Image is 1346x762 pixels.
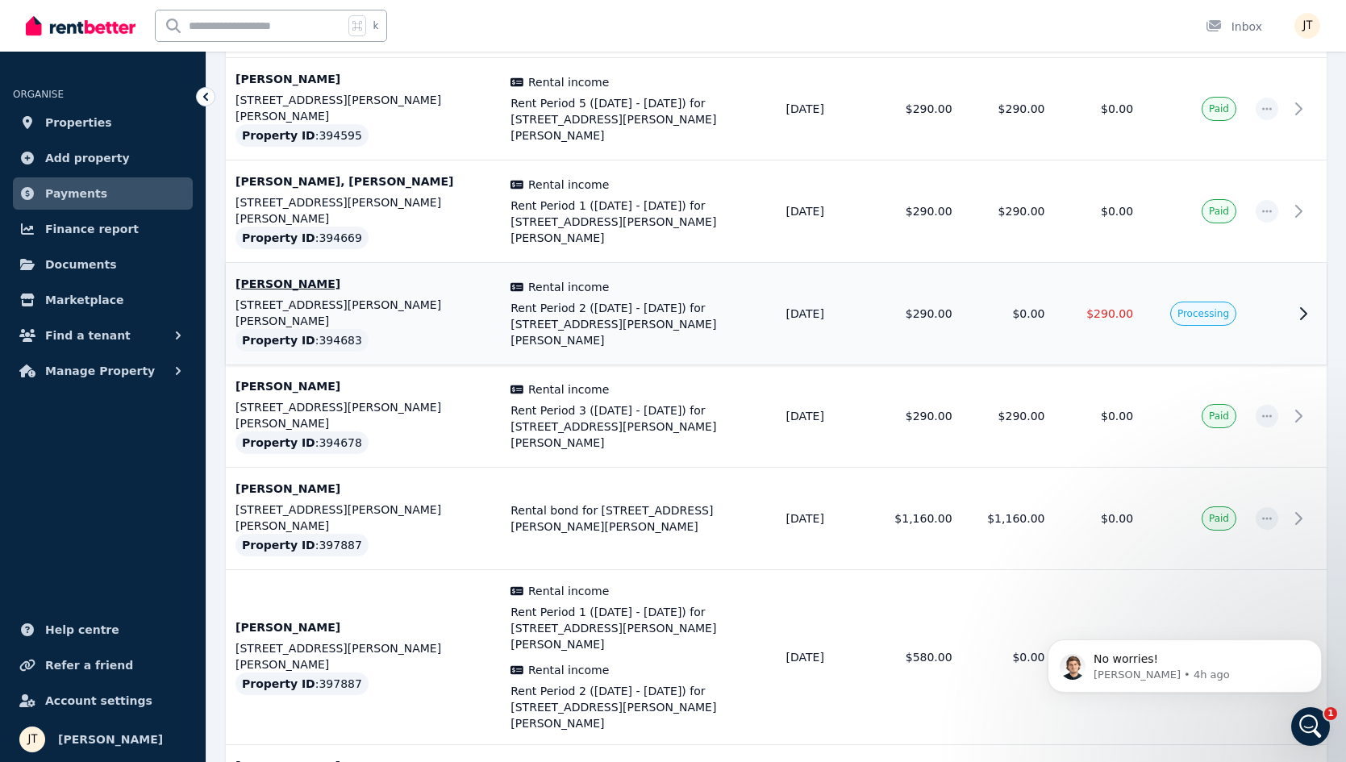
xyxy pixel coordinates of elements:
[235,92,491,124] p: [STREET_ADDRESS][PERSON_NAME][PERSON_NAME]
[235,276,491,292] p: [PERSON_NAME]
[962,468,1055,570] td: $1,160.00
[510,604,766,652] span: Rent Period 1 ([DATE] - [DATE]) for [STREET_ADDRESS][PERSON_NAME][PERSON_NAME]
[235,173,491,189] p: [PERSON_NAME], [PERSON_NAME]
[235,672,369,695] div: : 397887
[510,95,766,144] span: Rent Period 5 ([DATE] - [DATE]) for [STREET_ADDRESS][PERSON_NAME][PERSON_NAME]
[777,160,869,263] td: [DATE]
[1101,205,1133,218] span: $0.00
[962,58,1055,160] td: $290.00
[45,148,130,168] span: Add property
[1294,13,1320,39] img: Jamie Taylor
[510,300,766,348] span: Rent Period 2 ([DATE] - [DATE]) for [STREET_ADDRESS][PERSON_NAME][PERSON_NAME]
[1086,307,1133,320] span: $290.00
[510,198,766,246] span: Rent Period 1 ([DATE] - [DATE]) for [STREET_ADDRESS][PERSON_NAME][PERSON_NAME]
[242,676,315,692] span: Property ID
[242,537,315,553] span: Property ID
[962,263,1055,365] td: $0.00
[13,213,193,245] a: Finance report
[13,177,193,210] a: Payments
[1291,707,1330,746] iframe: Intercom live chat
[45,691,152,710] span: Account settings
[235,619,491,635] p: [PERSON_NAME]
[869,263,962,365] td: $290.00
[528,662,609,678] span: Rental income
[777,468,869,570] td: [DATE]
[235,481,491,497] p: [PERSON_NAME]
[235,502,491,534] p: [STREET_ADDRESS][PERSON_NAME][PERSON_NAME]
[777,365,869,468] td: [DATE]
[962,160,1055,263] td: $290.00
[235,71,491,87] p: [PERSON_NAME]
[235,297,491,329] p: [STREET_ADDRESS][PERSON_NAME][PERSON_NAME]
[13,89,64,100] span: ORGANISE
[45,113,112,132] span: Properties
[510,502,766,535] span: Rental bond for [STREET_ADDRESS][PERSON_NAME][PERSON_NAME]
[45,219,139,239] span: Finance report
[1101,512,1133,525] span: $0.00
[45,656,133,675] span: Refer a friend
[1209,410,1229,423] span: Paid
[235,227,369,249] div: : 394669
[45,620,119,639] span: Help centre
[26,14,135,38] img: RentBetter
[235,329,369,352] div: : 394683
[869,570,962,745] td: $580.00
[777,570,869,745] td: [DATE]
[528,583,609,599] span: Rental income
[777,263,869,365] td: [DATE]
[235,640,491,672] p: [STREET_ADDRESS][PERSON_NAME][PERSON_NAME]
[528,279,609,295] span: Rental income
[45,361,155,381] span: Manage Property
[235,194,491,227] p: [STREET_ADDRESS][PERSON_NAME][PERSON_NAME]
[13,614,193,646] a: Help centre
[45,255,117,274] span: Documents
[235,399,491,431] p: [STREET_ADDRESS][PERSON_NAME][PERSON_NAME]
[869,58,962,160] td: $290.00
[13,649,193,681] a: Refer a friend
[1101,102,1133,115] span: $0.00
[13,284,193,316] a: Marketplace
[1023,606,1346,718] iframe: Intercom notifications message
[235,124,369,147] div: : 394595
[510,683,766,731] span: Rent Period 2 ([DATE] - [DATE]) for [STREET_ADDRESS][PERSON_NAME][PERSON_NAME]
[45,290,123,310] span: Marketplace
[19,727,45,752] img: Jamie Taylor
[1209,102,1229,115] span: Paid
[13,685,193,717] a: Account settings
[242,332,315,348] span: Property ID
[235,431,369,454] div: : 394678
[45,326,131,345] span: Find a tenant
[45,184,107,203] span: Payments
[373,19,378,32] span: k
[869,365,962,468] td: $290.00
[235,378,491,394] p: [PERSON_NAME]
[869,468,962,570] td: $1,160.00
[1209,512,1229,525] span: Paid
[1101,410,1133,423] span: $0.00
[528,177,609,193] span: Rental income
[242,230,315,246] span: Property ID
[962,570,1055,745] td: $0.00
[13,142,193,174] a: Add property
[869,160,962,263] td: $290.00
[777,58,869,160] td: [DATE]
[242,435,315,451] span: Property ID
[962,365,1055,468] td: $290.00
[1209,205,1229,218] span: Paid
[1206,19,1262,35] div: Inbox
[1177,307,1229,320] span: Processing
[13,248,193,281] a: Documents
[13,106,193,139] a: Properties
[510,402,766,451] span: Rent Period 3 ([DATE] - [DATE]) for [STREET_ADDRESS][PERSON_NAME][PERSON_NAME]
[58,730,163,749] span: [PERSON_NAME]
[528,381,609,398] span: Rental income
[13,319,193,352] button: Find a tenant
[13,355,193,387] button: Manage Property
[528,74,609,90] span: Rental income
[242,127,315,144] span: Property ID
[1324,707,1337,720] span: 1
